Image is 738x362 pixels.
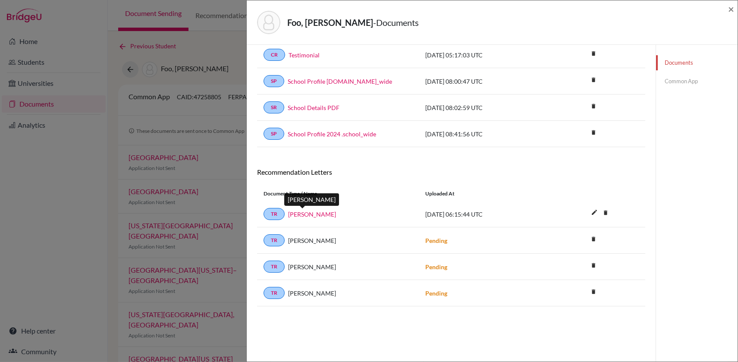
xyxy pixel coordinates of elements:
i: delete [587,259,600,272]
i: edit [587,205,601,219]
i: delete [587,233,600,246]
div: [DATE] 08:02:59 UTC [419,103,548,112]
a: SR [264,101,284,113]
h6: Recommendation Letters [257,168,645,176]
span: - Documents [373,17,419,28]
i: delete [599,206,612,219]
a: School Profile [DOMAIN_NAME]_wide [288,77,392,86]
a: TR [264,261,285,273]
a: delete [587,286,600,298]
a: delete [587,48,600,60]
a: delete [599,208,612,219]
a: Documents [656,55,738,70]
span: [DATE] 06:15:44 UTC [425,211,483,218]
strong: Pending [425,290,447,297]
a: delete [587,75,600,86]
strong: Pending [425,237,447,244]
a: delete [587,260,600,272]
i: delete [587,73,600,86]
i: delete [587,47,600,60]
strong: Foo, [PERSON_NAME] [287,17,373,28]
a: delete [587,127,600,139]
span: [PERSON_NAME] [288,262,336,271]
div: [DATE] 08:41:56 UTC [419,129,548,139]
div: [DATE] 08:00:47 UTC [419,77,548,86]
a: Testimonial [289,50,320,60]
a: Common App [656,74,738,89]
button: Close [728,4,734,14]
i: delete [587,126,600,139]
a: School Details PDF [288,103,339,112]
a: TR [264,208,285,220]
a: School Profile 2024 .school_wide [288,129,376,139]
strong: Pending [425,263,447,271]
a: [PERSON_NAME] [288,210,336,219]
a: CR [264,49,285,61]
span: [PERSON_NAME] [288,289,336,298]
a: delete [587,234,600,246]
i: delete [587,285,600,298]
a: SP [264,128,284,140]
a: TR [264,234,285,246]
a: TR [264,287,285,299]
div: Document Type / Name [257,190,419,198]
a: SP [264,75,284,87]
div: [DATE] 05:17:03 UTC [419,50,548,60]
div: Uploaded at [419,190,548,198]
i: delete [587,100,600,113]
span: × [728,3,734,15]
div: [PERSON_NAME] [284,193,339,206]
button: edit [587,207,602,220]
span: [PERSON_NAME] [288,236,336,245]
a: delete [587,101,600,113]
